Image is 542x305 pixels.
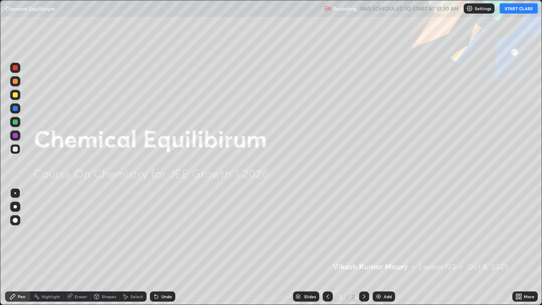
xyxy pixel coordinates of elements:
[336,294,345,299] div: 2
[346,294,349,299] div: /
[375,293,382,300] img: add-slide-button
[360,5,459,12] h5: WAS SCHEDULED TO START AT 10:30 AM
[102,294,116,299] div: Shapes
[351,293,356,300] div: 2
[5,5,55,12] p: Chemical Equilibirum
[304,294,316,299] div: Slides
[130,294,143,299] div: Select
[41,294,60,299] div: Highlight
[324,5,331,12] img: recording.375f2c34.svg
[524,294,534,299] div: More
[466,5,473,12] img: class-settings-icons
[75,294,87,299] div: Eraser
[333,6,357,12] p: Recording
[475,6,491,11] p: Settings
[18,294,25,299] div: Pen
[500,3,538,14] button: START CLASS
[161,294,172,299] div: Undo
[384,294,392,299] div: Add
